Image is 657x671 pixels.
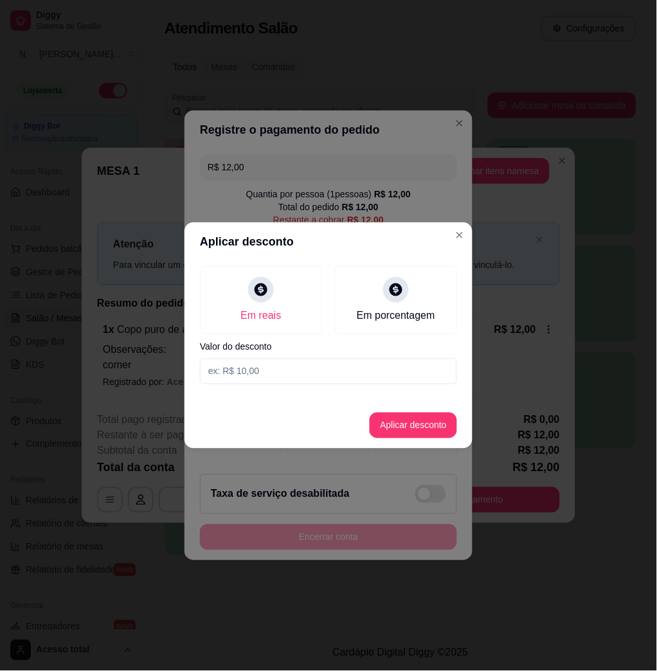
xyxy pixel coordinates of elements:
[184,222,473,261] header: Aplicar desconto
[357,308,435,323] div: Em porcentagem
[240,308,281,323] div: Em reais
[200,342,457,351] label: Valor do desconto
[370,413,457,438] button: Aplicar desconto
[449,225,470,246] button: Close
[200,359,457,384] input: Valor do desconto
